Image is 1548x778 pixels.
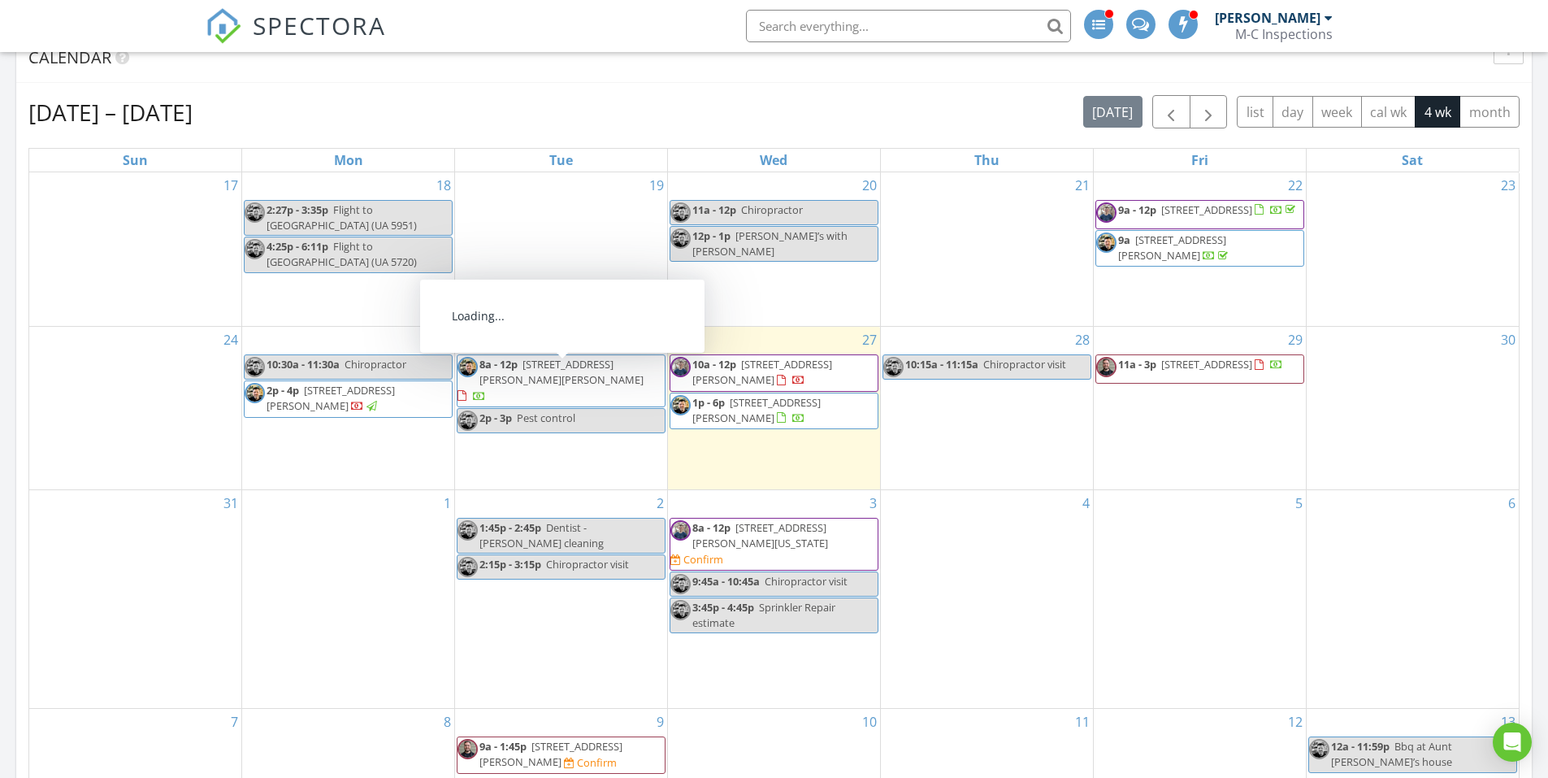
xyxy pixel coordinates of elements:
a: Go to September 2, 2025 [653,490,667,516]
div: Confirm [683,553,723,566]
a: Friday [1188,149,1212,172]
a: SPECTORA [206,22,386,56]
span: [STREET_ADDRESS] [1161,357,1252,372]
img: matt.jpg [1309,739,1329,759]
a: 9a - 12p [STREET_ADDRESS] [1095,200,1304,229]
a: 9a - 12p [STREET_ADDRESS] [1118,202,1299,217]
span: [STREET_ADDRESS][PERSON_NAME] [692,395,821,425]
a: Go to August 24, 2025 [220,327,241,353]
img: matt.jpg [670,202,691,223]
a: Go to August 20, 2025 [859,172,880,198]
span: 1:45p - 2:45p [479,520,541,535]
a: 9a [STREET_ADDRESS][PERSON_NAME] [1095,230,1304,267]
td: Go to August 22, 2025 [1093,172,1306,327]
span: [STREET_ADDRESS][PERSON_NAME] [479,739,622,769]
a: Tuesday [546,149,576,172]
a: Saturday [1398,149,1426,172]
span: 8a - 12p [692,520,731,535]
button: Next [1190,95,1228,128]
img: matt.jpg [457,520,478,541]
span: 9a [1118,233,1130,247]
span: 9a - 12p [1118,202,1156,217]
span: 2:15p - 3:15p [479,557,541,572]
span: 11a - 3p [1118,357,1156,372]
img: matt.jpg [670,600,691,620]
div: Confirm [577,756,617,769]
span: 10a - 12p [692,357,736,372]
a: Thursday [971,149,1003,172]
a: 11a - 3p [STREET_ADDRESS] [1095,354,1304,384]
div: Open Intercom Messenger [1493,723,1532,762]
a: 8a - 12p [STREET_ADDRESS][PERSON_NAME][PERSON_NAME] [457,354,666,407]
img: 578cantrell.jpg [1096,202,1117,223]
span: 10:15a - 11:15a [905,357,978,372]
a: Monday [331,149,366,172]
td: Go to September 2, 2025 [455,490,668,709]
td: Go to August 27, 2025 [668,327,881,490]
h2: [DATE] – [DATE] [28,96,193,128]
img: matt.jpg [883,357,904,377]
a: Go to August 25, 2025 [433,327,454,353]
span: [STREET_ADDRESS][PERSON_NAME] [267,383,395,413]
img: matt.jpg [1096,233,1117,253]
a: Go to September 4, 2025 [1079,490,1093,516]
a: 8a - 12p [STREET_ADDRESS][PERSON_NAME][US_STATE] Confirm [670,518,878,571]
td: Go to August 23, 2025 [1306,172,1519,327]
a: Go to September 3, 2025 [866,490,880,516]
span: [STREET_ADDRESS][PERSON_NAME] [1118,233,1226,263]
span: [PERSON_NAME]’s with [PERSON_NAME] [692,228,848,259]
a: Go to September 8, 2025 [440,709,454,735]
a: 8a - 12p [STREET_ADDRESS][PERSON_NAME][PERSON_NAME] [457,357,644,402]
a: 10a - 12p [STREET_ADDRESS][PERSON_NAME] [670,354,878,391]
td: Go to September 1, 2025 [242,490,455,709]
img: matt.jpg [457,557,478,577]
span: [STREET_ADDRESS][PERSON_NAME] [692,357,832,387]
div: [PERSON_NAME] [1215,10,1320,26]
img: 578cantrell.jpg [670,520,691,541]
button: 4 wk [1415,96,1460,128]
a: Go to August 19, 2025 [646,172,667,198]
input: Search everything... [746,10,1071,42]
td: Go to August 24, 2025 [29,327,242,490]
td: Go to August 21, 2025 [880,172,1093,327]
span: Chiropractor visit [983,357,1066,372]
img: kyle_jacobson.jpg [1096,357,1117,377]
img: matt.jpg [245,239,265,259]
a: Go to September 9, 2025 [653,709,667,735]
img: The Best Home Inspection Software - Spectora [206,8,241,44]
a: Go to August 31, 2025 [220,490,241,516]
span: 3:45p - 4:45p [692,600,754,615]
img: matt.jpg [670,574,691,594]
span: 12a - 11:59p [1331,739,1390,754]
span: 12p - 1p [692,228,731,243]
span: Sprinkler Repair estimate [692,600,835,630]
a: Go to August 23, 2025 [1498,172,1519,198]
span: 9a - 1:45p [479,739,527,754]
span: 9:45a - 10:45a [692,574,760,589]
a: Go to August 22, 2025 [1285,172,1306,198]
button: cal wk [1361,96,1416,128]
a: Wednesday [757,149,791,172]
a: 9a - 1:45p [STREET_ADDRESS][PERSON_NAME] [479,739,622,769]
a: Go to August 30, 2025 [1498,327,1519,353]
span: Chiropractor [345,357,406,372]
td: Go to August 17, 2025 [29,172,242,327]
img: 578cantrell.jpg [670,357,691,377]
td: Go to August 31, 2025 [29,490,242,709]
a: 2p - 4p [STREET_ADDRESS][PERSON_NAME] [244,380,453,417]
a: Go to August 29, 2025 [1285,327,1306,353]
span: 2p - 4p [267,383,299,398]
a: 10a - 12p [STREET_ADDRESS][PERSON_NAME] [692,357,832,387]
a: 2p - 4p [STREET_ADDRESS][PERSON_NAME] [267,383,395,413]
span: 2:27p - 3:35p [267,202,328,217]
button: list [1237,96,1273,128]
a: Go to September 5, 2025 [1292,490,1306,516]
img: matt.jpg [670,228,691,249]
a: Go to August 17, 2025 [220,172,241,198]
td: Go to August 19, 2025 [455,172,668,327]
div: M-C Inspections [1235,26,1333,42]
img: matt.jpg [670,395,691,415]
td: Go to August 30, 2025 [1306,327,1519,490]
span: Pest control [517,411,575,425]
img: kyle_jacobson.jpg [457,739,478,759]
